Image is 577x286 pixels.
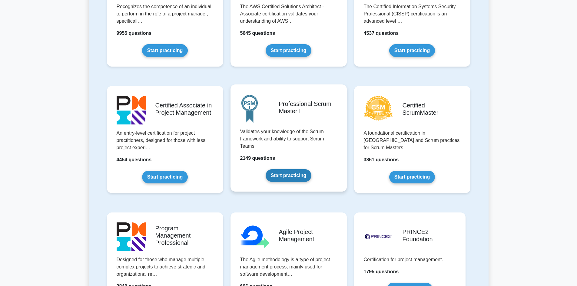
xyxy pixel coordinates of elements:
[266,44,311,57] a: Start practicing
[142,44,188,57] a: Start practicing
[266,169,311,182] a: Start practicing
[389,44,435,57] a: Start practicing
[142,171,188,183] a: Start practicing
[389,171,435,183] a: Start practicing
